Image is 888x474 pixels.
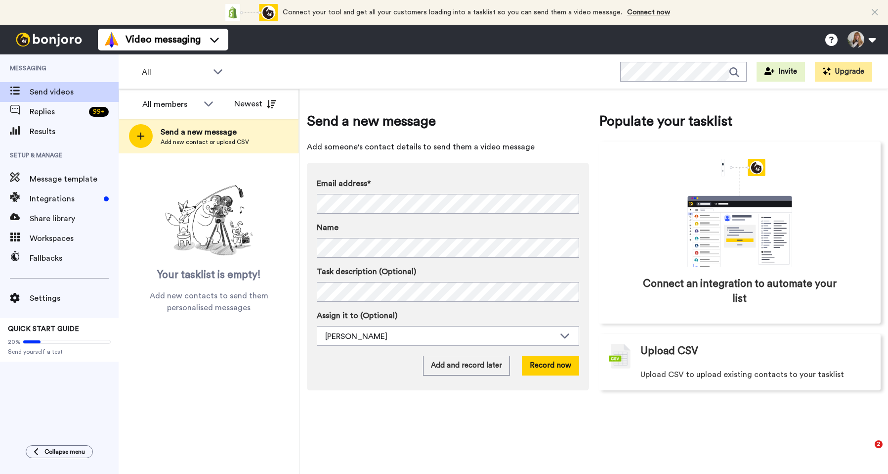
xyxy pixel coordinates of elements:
span: All [142,66,208,78]
span: Connect your tool and get all your customers loading into a tasklist so you can send them a video... [283,9,622,16]
img: vm-color.svg [104,32,120,47]
label: Email address* [317,178,579,190]
label: Assign it to (Optional) [317,310,579,322]
span: Collapse menu [44,448,85,456]
span: QUICK START GUIDE [8,326,79,332]
span: Settings [30,292,119,304]
span: Add new contact or upload CSV [161,138,249,146]
span: Share library [30,213,119,225]
span: 20% [8,338,21,346]
button: Collapse menu [26,445,93,458]
span: Your tasklist is empty! [157,268,261,283]
img: csv-grey.png [609,344,631,369]
button: Newest [227,94,284,114]
img: ready-set-action.png [160,181,258,260]
span: Populate your tasklist [599,111,881,131]
span: Integrations [30,193,100,205]
button: Add and record later [423,356,510,376]
span: Video messaging [126,33,201,47]
div: All members [142,98,199,110]
button: Record now [522,356,579,376]
span: Add new contacts to send them personalised messages [133,290,284,314]
span: Connect an integration to automate your list [641,277,839,306]
span: Replies [30,106,85,118]
span: Upload CSV [640,344,698,359]
span: Results [30,126,119,138]
span: Upload CSV to upload existing contacts to your tasklist [640,369,844,380]
div: animation [666,159,814,267]
label: Task description (Optional) [317,266,579,278]
div: 99 + [89,107,109,117]
span: Send a new message [307,111,589,131]
span: Workspaces [30,233,119,244]
span: Add someone's contact details to send them a video message [307,141,589,153]
span: 2 [875,440,883,448]
span: Send yourself a test [8,348,111,356]
span: Send videos [30,86,119,98]
div: animation [223,4,278,21]
button: Invite [757,62,805,82]
a: Connect now [627,9,670,16]
img: bj-logo-header-white.svg [12,33,86,47]
span: Name [317,222,338,234]
button: Upgrade [815,62,872,82]
div: [PERSON_NAME] [325,331,555,342]
span: Fallbacks [30,252,119,264]
iframe: Intercom live chat [854,440,878,464]
span: Message template [30,173,119,185]
span: Send a new message [161,126,249,138]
